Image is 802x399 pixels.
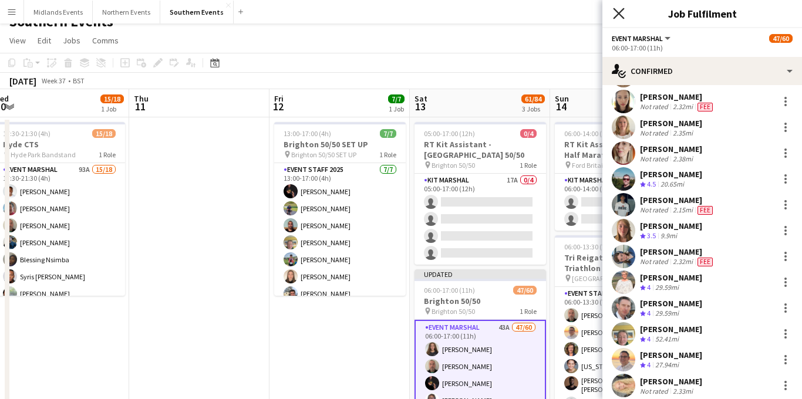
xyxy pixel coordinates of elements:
[388,94,405,103] span: 7/7
[424,129,475,138] span: 05:00-17:00 (12h)
[274,139,406,150] h3: Brighton 50/50 SET UP
[769,34,793,43] span: 47/60
[640,169,702,180] div: [PERSON_NAME]
[3,129,50,138] span: 17:30-21:30 (4h)
[38,35,51,46] span: Edit
[101,104,123,113] div: 1 Job
[670,257,695,266] div: 2.32mi
[522,104,544,113] div: 3 Jobs
[640,387,670,395] div: Not rated
[380,129,396,138] span: 7/7
[640,144,702,154] div: [PERSON_NAME]
[647,309,651,317] span: 4
[647,360,651,369] span: 4
[695,257,715,266] div: Crew has different fees then in role
[670,387,695,395] div: 2.33mi
[555,174,686,231] app-card-role: Kit Marshal15A0/206:00-14:00 (8h)
[653,283,681,293] div: 29.59mi
[415,296,546,306] h3: Brighton 50/50
[697,206,713,215] span: Fee
[432,307,475,316] span: Brighton 50/50
[379,150,396,159] span: 1 Role
[572,161,607,170] span: Ford Britain
[640,376,702,387] div: [PERSON_NAME]
[520,161,537,170] span: 1 Role
[134,93,149,104] span: Thu
[553,100,569,113] span: 14
[640,257,670,266] div: Not rated
[432,161,475,170] span: Brighton 50/50
[612,34,672,43] button: Event Marshal
[653,360,681,370] div: 27.94mi
[695,205,715,215] div: Crew has different fees then in role
[640,129,670,137] div: Not rated
[63,35,80,46] span: Jobs
[272,100,284,113] span: 12
[413,100,427,113] span: 13
[640,118,702,129] div: [PERSON_NAME]
[640,298,702,309] div: [PERSON_NAME]
[653,334,681,344] div: 52.41mi
[39,76,68,85] span: Week 37
[640,221,702,231] div: [PERSON_NAME]
[670,102,695,111] div: 2.32mi
[670,129,695,137] div: 2.35mi
[640,92,715,102] div: [PERSON_NAME]
[555,93,569,104] span: Sun
[415,93,427,104] span: Sat
[640,154,670,163] div: Not rated
[647,231,656,240] span: 3.5
[647,283,651,292] span: 4
[284,129,331,138] span: 13:00-17:00 (4h)
[658,231,679,241] div: 9.9mi
[555,122,686,231] app-job-card: 06:00-14:00 (8h)0/2RT Kit Assistant - Basildon Half Marathon & Juniors Ford Britain1 RoleKit Mars...
[415,139,546,160] h3: RT Kit Assistant - [GEOGRAPHIC_DATA] 50/50
[58,33,85,48] a: Jobs
[658,180,686,190] div: 20.65mi
[132,100,149,113] span: 11
[564,129,612,138] span: 06:00-14:00 (8h)
[73,76,85,85] div: BST
[640,272,702,283] div: [PERSON_NAME]
[670,205,695,215] div: 2.15mi
[640,246,715,257] div: [PERSON_NAME]
[92,129,116,138] span: 15/18
[647,334,651,343] span: 4
[697,103,713,111] span: Fee
[274,163,406,305] app-card-role: Event Staff 20257/713:00-17:00 (4h)[PERSON_NAME][PERSON_NAME][PERSON_NAME][PERSON_NAME][PERSON_NA...
[640,102,670,111] div: Not rated
[602,6,802,21] h3: Job Fulfilment
[93,1,160,23] button: Northern Events
[513,286,537,295] span: 47/60
[100,94,124,103] span: 15/18
[670,154,695,163] div: 2.38mi
[555,252,686,273] h3: Tri Reigate Standard Triathlon
[640,195,715,205] div: [PERSON_NAME]
[640,350,702,360] div: [PERSON_NAME]
[389,104,404,113] div: 1 Job
[653,309,681,319] div: 29.59mi
[640,324,702,334] div: [PERSON_NAME]
[612,34,663,43] span: Event Marshal
[647,180,656,188] span: 4.5
[11,150,76,159] span: Hyde Park Bandstand
[572,274,636,283] span: [GEOGRAPHIC_DATA]
[415,269,546,279] div: Updated
[555,139,686,160] h3: RT Kit Assistant - Basildon Half Marathon & Juniors
[291,150,356,159] span: Brighton 50/50 SET UP
[697,258,713,266] span: Fee
[415,174,546,265] app-card-role: Kit Marshal17A0/405:00-17:00 (12h)
[92,35,119,46] span: Comms
[24,1,93,23] button: Midlands Events
[520,307,537,316] span: 1 Role
[274,122,406,296] app-job-card: 13:00-17:00 (4h)7/7Brighton 50/50 SET UP Brighton 50/50 SET UP1 RoleEvent Staff 20257/713:00-17:0...
[424,286,475,295] span: 06:00-17:00 (11h)
[9,35,26,46] span: View
[415,122,546,265] app-job-card: 05:00-17:00 (12h)0/4RT Kit Assistant - [GEOGRAPHIC_DATA] 50/50 Brighton 50/501 RoleKit Marshal17A...
[640,205,670,215] div: Not rated
[274,93,284,104] span: Fri
[695,102,715,111] div: Crew has different fees then in role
